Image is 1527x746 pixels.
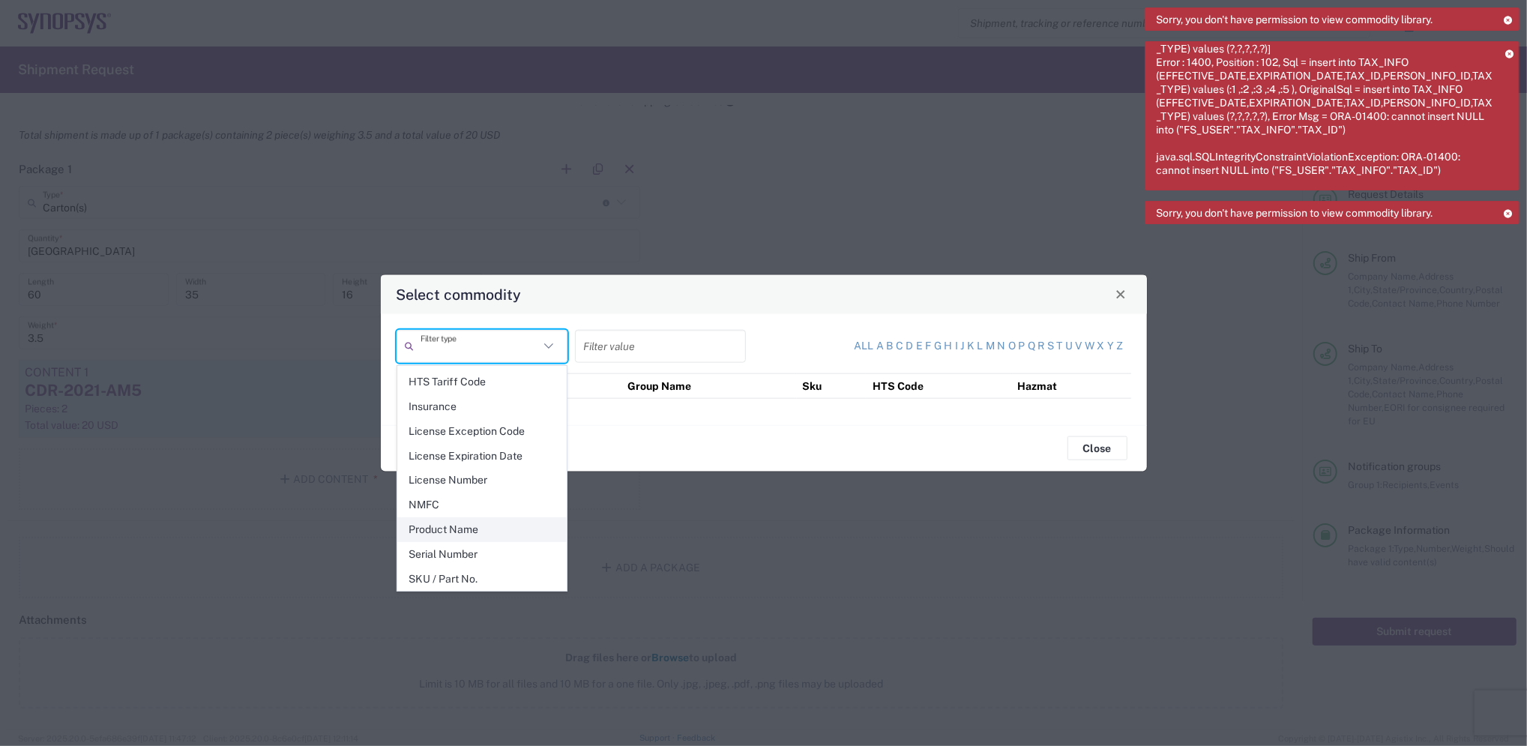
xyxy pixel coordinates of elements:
a: h [945,338,953,353]
a: t [1057,338,1063,353]
a: p [1019,338,1025,353]
button: Close [1067,436,1127,460]
a: e [916,338,923,353]
a: w [1085,338,1094,353]
a: o [1008,338,1016,353]
a: z [1117,338,1124,353]
th: HTS Code [867,373,1012,398]
span: License Expiration Date [398,445,566,468]
a: f [926,338,932,353]
a: d [906,338,914,353]
th: Group Name [622,373,797,398]
button: Close [1110,283,1131,304]
span: SKU / Part No. [398,568,566,591]
a: a [876,338,884,353]
a: j [961,338,965,353]
a: c [896,338,903,353]
a: y [1107,338,1114,353]
th: Sku [797,373,867,398]
span: Serial Number [398,543,566,566]
a: All [855,338,874,353]
a: g [934,338,942,353]
a: i [955,338,958,353]
span: License Exception Code [398,420,566,443]
a: u [1065,338,1073,353]
a: v [1076,338,1082,353]
span: Sorry, you don't have permission to view commodity library. [1156,13,1433,26]
a: r [1038,338,1045,353]
a: b [887,338,894,353]
a: q [1028,338,1035,353]
span: Product Name [398,518,566,541]
a: n [998,338,1006,353]
a: m [986,338,995,353]
span: Insurance [398,395,566,418]
h4: Select commodity [396,283,521,305]
a: s [1047,338,1054,353]
th: Hazmat [1013,373,1131,398]
span: HTS Tariff Code [398,370,566,394]
a: l [978,338,984,353]
span: Sorry, you don't have permission to view commodity library. [1156,206,1433,220]
a: k [967,338,975,353]
span: License Number [398,469,566,492]
span: NMFC [398,493,566,517]
a: x [1097,338,1105,353]
table: Select commodity [397,373,1131,398]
